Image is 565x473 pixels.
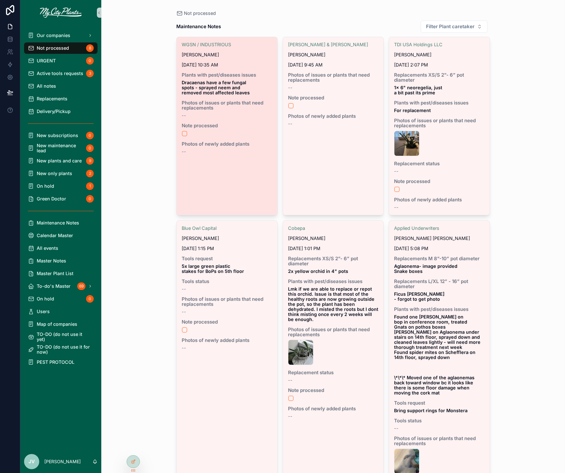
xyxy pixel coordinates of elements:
a: WGSN / INDUSTRIOUS [182,42,231,47]
span: Plants with pest/diseases issues [394,100,485,105]
span: [PERSON_NAME] [PERSON_NAME] [394,236,470,241]
a: TO-DO (do not use it for now) [24,344,97,355]
span: Tools status [182,279,272,284]
span: Note processed [288,388,379,393]
a: TDI USA Holdings LLC [394,42,443,47]
a: Not processed8 [24,42,97,54]
span: Photos of newly added plants [288,406,379,411]
span: Maintenance Notes [37,220,79,225]
span: [DATE] 1:15 PM [182,246,272,251]
span: Replacement status [288,370,379,375]
span: Replacements XS/S 2”- 6” pot diameter [288,256,379,266]
a: New maintenance lead0 [24,142,97,154]
a: PEST PROTOCOL [24,356,97,368]
span: New subscriptions [37,133,78,138]
a: New only plants2 [24,168,97,179]
span: [DATE] 1:01 PM [288,246,379,251]
span: Photos of newly added plants [394,197,485,202]
a: Applied Underwriters [394,226,439,231]
span: On hold [37,184,54,189]
span: -- [288,121,292,126]
span: TO-DO (do not use it for now) [37,344,91,355]
a: [PERSON_NAME] & [PERSON_NAME][PERSON_NAME][DATE] 9:45 AMPhotos of issues or plants that need repl... [283,37,384,215]
span: -- [182,287,186,292]
span: Not processed [37,46,69,51]
a: Map of companies [24,318,97,330]
a: Cobepa [288,226,305,231]
span: Replacements L/XL 12” - 16” pot diameter [394,279,485,289]
span: -- [182,345,186,350]
span: Photos of issues or plants that need replacements [288,327,379,337]
span: Replacements XS/S 2”- 6” pot diameter [394,73,485,83]
span: -- [394,426,399,431]
a: Master Notes [24,255,97,267]
span: Note processed [182,319,272,325]
strong: 5x large green plastic stakes for BoPs on 5th floor [182,263,244,274]
span: Note processed [288,95,379,100]
span: Tools status [394,418,485,423]
span: [DATE] 2:07 PM [394,62,485,67]
span: PEST PROTOCOL [37,360,74,365]
a: Calendar Master [24,230,97,241]
a: Green Doctor0 [24,193,97,205]
span: [PERSON_NAME] [394,52,431,57]
span: Photos of issues or plants that need replacements [394,436,485,446]
span: [PERSON_NAME] [182,52,219,57]
span: All notes [37,84,56,89]
span: Not processed [184,10,216,16]
span: Green Doctor [37,196,66,201]
span: -- [394,169,399,174]
span: Photos of newly added plants [288,114,379,119]
span: On hold [37,296,54,301]
div: 69 [77,282,85,290]
span: Plants with pest/diseases issues [182,73,272,78]
span: -- [182,309,186,314]
span: Photos of newly added plants [182,142,272,147]
a: All notes [24,80,97,92]
a: [PERSON_NAME] & [PERSON_NAME] [288,42,368,47]
a: URGENT0 [24,55,97,66]
span: [PERSON_NAME] [288,236,325,241]
span: New only plants [37,171,72,176]
span: [DATE] 9:45 AM [288,62,379,67]
span: Filter Plant caretaker [426,23,474,30]
span: Photos of issues or plants that need replacements [394,118,485,128]
div: scrollable content [20,25,101,376]
span: Calendar Master [37,233,73,238]
span: -- [394,205,399,210]
span: Replacement status [394,161,485,166]
span: Replacements [37,96,67,101]
strong: Dracaenas have a few fungal spots - sprayed neem and removed most affected leaves [182,80,250,95]
strong: Bring support rings for Monstera [394,408,468,413]
div: 0 [86,57,94,65]
span: Note processed [394,179,485,184]
a: Master Plant List [24,268,97,279]
span: [DATE] 10:35 AM [182,62,272,67]
span: Master Plant List [37,271,73,276]
span: -- [288,414,292,419]
a: To-do's Master69 [24,281,97,292]
span: Delivery/Pickup [37,109,71,114]
strong: Aglaonema- image provided Snake boxes [394,263,457,274]
div: 3 [86,70,94,77]
span: New plants and care [37,158,82,163]
span: Blue Owl Capital [182,226,217,231]
span: Photos of issues or plants that need replacements [182,100,272,110]
span: Master Notes [37,258,66,263]
a: Not processed [176,10,216,16]
span: Tools request [182,256,272,261]
a: WGSN / INDUSTRIOUS[PERSON_NAME][DATE] 10:35 AMPlants with pest/diseases issuesDracaenas have a fe... [176,37,278,215]
a: TDI USA Holdings LLC[PERSON_NAME][DATE] 2:07 PMReplacements XS/S 2”- 6” pot diameter1x 6" neorege... [389,37,490,215]
a: On hold1 [24,180,97,192]
a: Replacements [24,93,97,104]
div: 1 [86,182,94,190]
div: 8 [86,44,94,52]
a: Our companies [24,30,97,41]
span: Plants with pest/diseases issues [394,307,485,312]
div: 0 [86,195,94,203]
span: Photos of issues or plants that need replacements [288,73,379,83]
